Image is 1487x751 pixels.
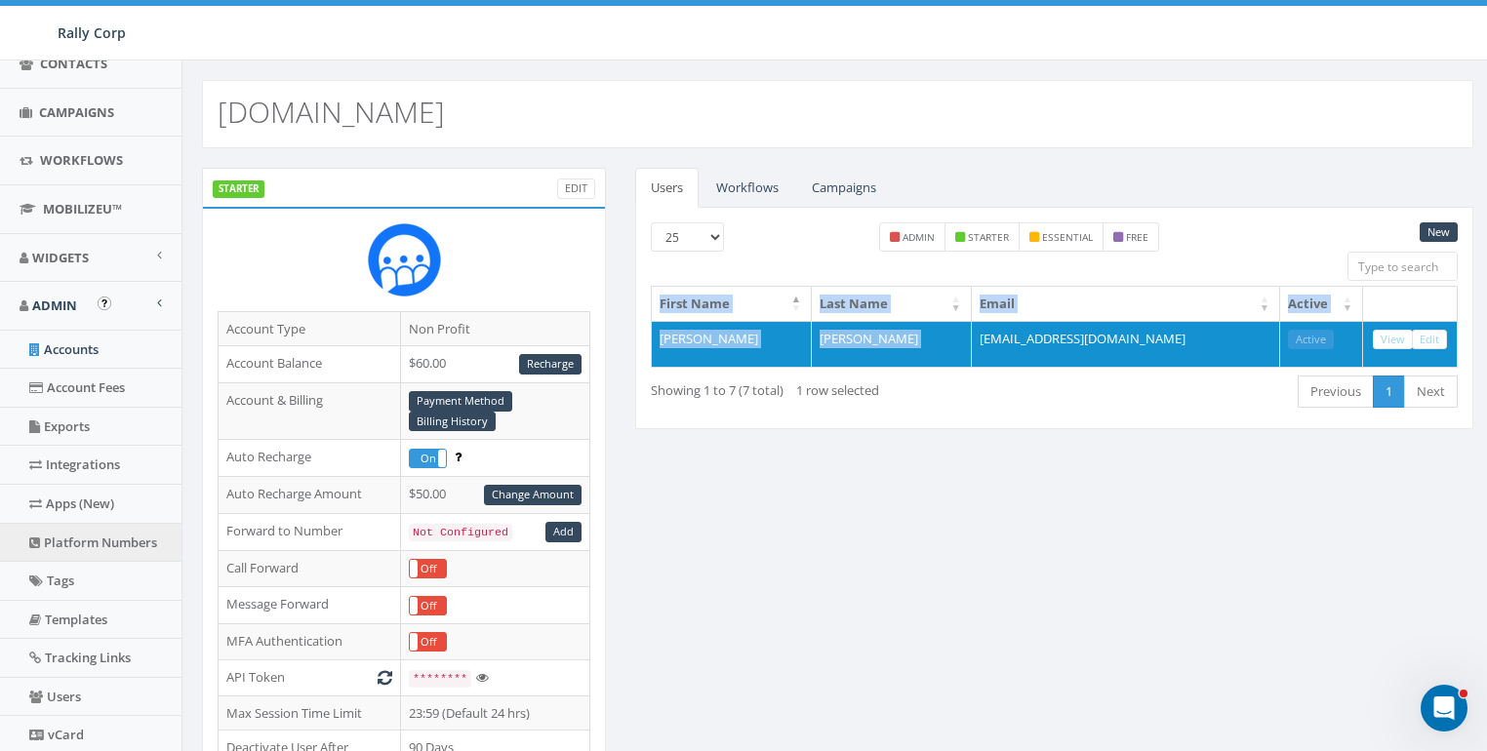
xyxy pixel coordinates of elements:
[1298,375,1374,408] a: Previous
[409,449,447,468] div: OnOff
[219,382,401,440] td: Account & Billing
[409,632,447,652] div: OnOff
[557,178,595,199] a: Edit
[219,587,401,624] td: Message Forward
[484,485,582,505] a: Change Amount
[58,23,126,42] span: Rally Corp
[1404,375,1458,408] a: Next
[1347,252,1458,281] input: Type to search
[32,249,89,266] span: Widgets
[409,391,512,412] a: Payment Method
[972,321,1280,368] td: [EMAIL_ADDRESS][DOMAIN_NAME]
[968,230,1009,244] small: starter
[400,311,589,346] td: Non Profit
[40,151,123,169] span: Workflows
[213,180,264,198] label: STARTER
[1042,230,1093,244] small: essential
[410,633,446,651] label: Off
[1126,230,1148,244] small: free
[378,671,392,684] i: Generate New Token
[219,346,401,383] td: Account Balance
[1373,330,1413,350] a: View
[796,168,892,208] a: Campaigns
[812,321,972,368] td: [PERSON_NAME]
[218,96,445,128] h2: [DOMAIN_NAME]
[1420,222,1458,243] a: New
[409,596,447,615] div: OnOff
[409,412,496,432] a: Billing History
[519,354,582,375] a: Recharge
[39,103,114,121] span: Campaigns
[219,623,401,660] td: MFA Authentication
[32,296,77,314] span: Admin
[400,695,589,731] td: 23:59 (Default 24 hrs)
[400,346,589,383] td: $60.00
[1288,330,1334,350] a: Active
[400,476,589,513] td: $50.00
[219,440,401,477] td: Auto Recharge
[972,287,1280,321] th: Email: activate to sort column ascending
[219,695,401,731] td: Max Session Time Limit
[43,200,122,217] span: MobilizeU™
[455,448,462,465] span: Enable to prevent campaign failure.
[410,450,446,467] label: On
[410,560,446,577] label: Off
[219,660,401,696] td: API Token
[796,381,879,399] span: 1 row selected
[545,522,582,542] a: Add
[219,513,401,550] td: Forward to Number
[652,321,812,368] td: [PERSON_NAME]
[1373,375,1405,408] a: 1
[219,311,401,346] td: Account Type
[651,374,970,400] div: Showing 1 to 7 (7 total)
[1421,685,1467,731] iframe: Intercom live chat
[368,223,441,296] img: Rally_Corp_Icon.png
[701,168,794,208] a: Workflows
[409,559,447,578] div: OnOff
[812,287,972,321] th: Last Name: activate to sort column ascending
[1412,330,1447,350] a: Edit
[40,55,107,72] span: Contacts
[410,597,446,614] label: Off
[635,168,699,208] a: Users
[903,230,935,244] small: admin
[1280,287,1363,321] th: Active: activate to sort column ascending
[219,476,401,513] td: Auto Recharge Amount
[219,550,401,587] td: Call Forward
[98,296,111,310] button: Open In-App Guide
[652,287,812,321] th: First Name: activate to sort column descending
[409,524,512,541] code: Not Configured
